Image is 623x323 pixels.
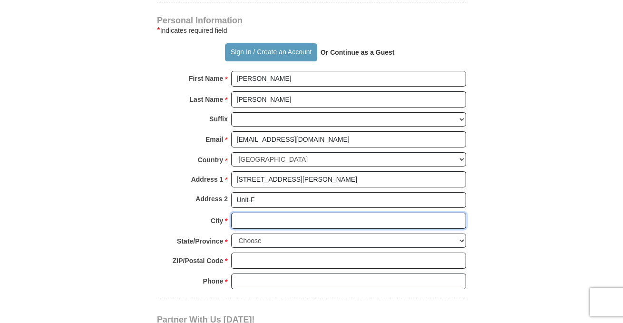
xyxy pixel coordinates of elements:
strong: First Name [189,72,223,85]
strong: Address 2 [195,192,228,206]
strong: Country [198,153,224,166]
strong: Last Name [190,93,224,106]
div: Indicates required field [157,25,466,36]
strong: ZIP/Postal Code [173,254,224,267]
strong: State/Province [177,235,223,248]
strong: Email [205,133,223,146]
strong: Or Continue as a Guest [321,49,395,56]
strong: Suffix [209,112,228,126]
strong: Address 1 [191,173,224,186]
h4: Personal Information [157,17,466,24]
strong: City [211,214,223,227]
button: Sign In / Create an Account [225,43,317,61]
strong: Phone [203,274,224,288]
